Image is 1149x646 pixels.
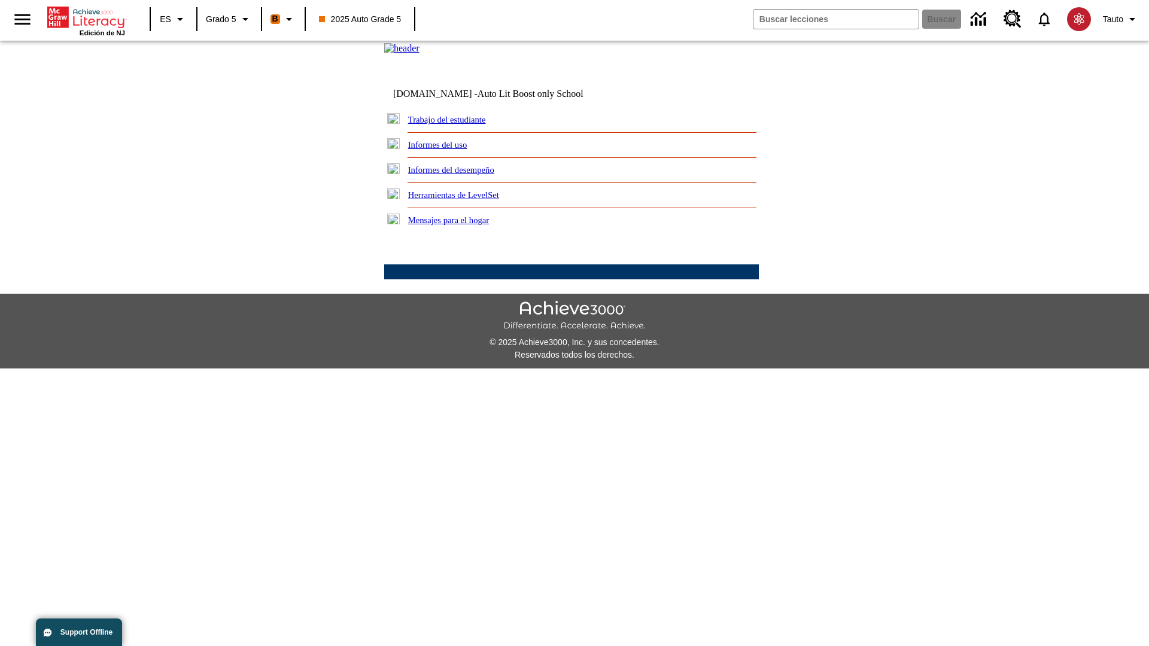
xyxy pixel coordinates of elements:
button: Support Offline [36,618,122,646]
input: Buscar campo [753,10,919,29]
a: Centro de recursos, Se abrirá en una pestaña nueva. [996,3,1029,35]
span: Tauto [1103,13,1123,26]
img: Achieve3000 Differentiate Accelerate Achieve [503,301,646,331]
div: Portada [47,4,125,36]
a: Informes del uso [408,140,467,150]
span: Grado 5 [206,13,236,26]
span: Support Offline [60,628,113,636]
button: Escoja un nuevo avatar [1060,4,1098,35]
img: avatar image [1067,7,1091,31]
a: Centro de información [963,3,996,36]
img: plus.gif [387,138,400,149]
a: Trabajo del estudiante [408,115,486,124]
img: plus.gif [387,113,400,124]
td: [DOMAIN_NAME] - [393,89,613,99]
span: ES [160,13,171,26]
span: 2025 Auto Grade 5 [319,13,402,26]
img: plus.gif [387,188,400,199]
a: Mensajes para el hogar [408,215,490,225]
span: B [272,11,278,26]
a: Informes del desempeño [408,165,494,175]
a: Herramientas de LevelSet [408,190,499,200]
img: header [384,43,420,54]
span: Edición de NJ [80,29,125,36]
button: Perfil/Configuración [1098,8,1144,30]
img: plus.gif [387,163,400,174]
nobr: Auto Lit Boost only School [478,89,583,99]
button: Grado: Grado 5, Elige un grado [201,8,257,30]
button: Boost El color de la clase es anaranjado. Cambiar el color de la clase. [266,8,301,30]
button: Abrir el menú lateral [5,2,40,37]
img: plus.gif [387,214,400,224]
button: Lenguaje: ES, Selecciona un idioma [154,8,193,30]
a: Notificaciones [1029,4,1060,35]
